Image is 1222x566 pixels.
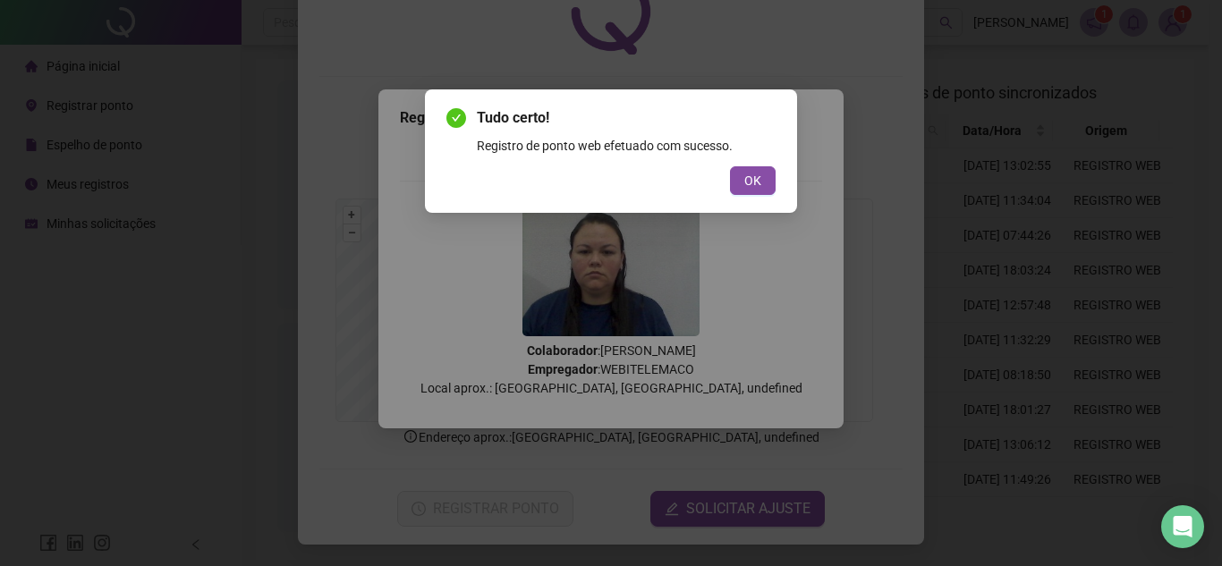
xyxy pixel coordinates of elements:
[477,136,776,156] div: Registro de ponto web efetuado com sucesso.
[446,108,466,128] span: check-circle
[477,107,776,129] span: Tudo certo!
[1161,505,1204,548] div: Open Intercom Messenger
[730,166,776,195] button: OK
[744,171,761,190] span: OK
